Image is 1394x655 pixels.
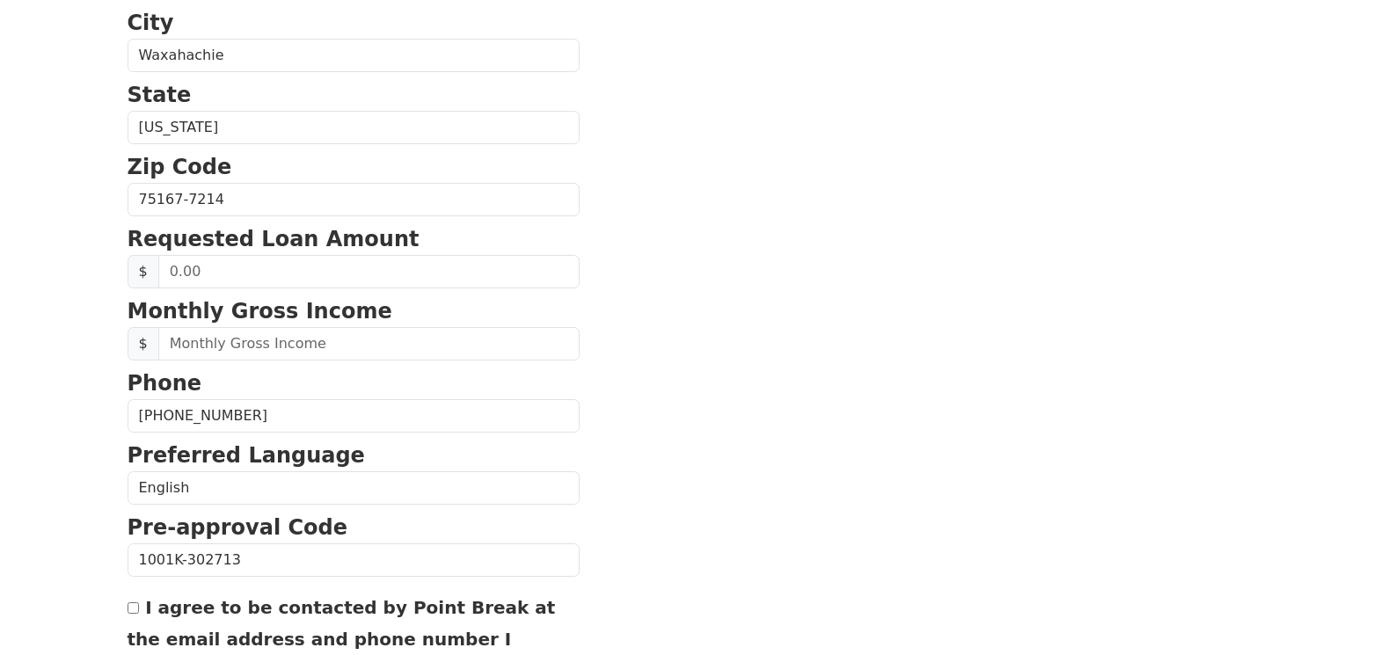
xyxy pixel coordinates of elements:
span: $ [128,327,159,360]
input: Phone [128,399,580,433]
strong: Pre-approval Code [128,515,348,540]
input: 0.00 [158,255,580,288]
input: City [128,39,580,72]
input: Zip Code [128,183,580,216]
span: $ [128,255,159,288]
strong: City [128,11,174,35]
strong: Requested Loan Amount [128,227,420,251]
strong: Phone [128,371,202,396]
strong: State [128,83,192,107]
input: Monthly Gross Income [158,327,580,360]
input: Pre-approval Code [128,543,580,577]
p: Monthly Gross Income [128,295,580,327]
strong: Preferred Language [128,443,365,468]
strong: Zip Code [128,155,232,179]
